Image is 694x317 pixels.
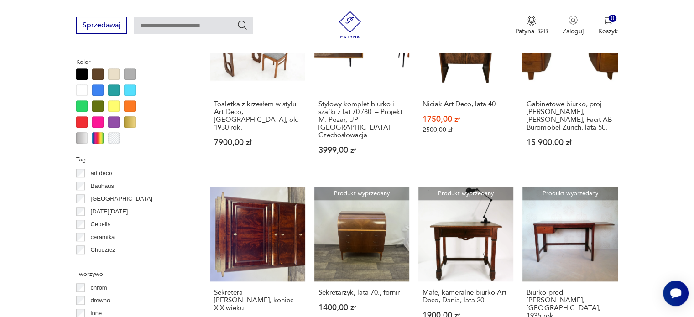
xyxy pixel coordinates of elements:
[91,245,115,255] p: Chodzież
[91,181,114,191] p: Bauhaus
[563,16,584,36] button: Zaloguj
[515,16,548,36] button: Patyna B2B
[423,126,509,134] p: 2500,00 zł
[237,20,248,31] button: Szukaj
[76,17,127,34] button: Sprzedawaj
[336,11,364,38] img: Patyna - sklep z meblami i dekoracjami vintage
[91,258,114,268] p: Ćmielów
[76,155,188,165] p: Tag
[423,100,509,108] h3: Niciak Art Deco, lata 40.
[569,16,578,25] img: Ikonka użytkownika
[91,219,111,229] p: Cepelia
[563,27,584,36] p: Zaloguj
[423,115,509,123] p: 1750,00 zł
[318,289,405,296] h3: Sekretarzyk, lata 70., fornir
[318,146,405,154] p: 3999,00 zł
[214,100,301,131] h3: Toaletka z krzesłem w stylu Art Deco, [GEOGRAPHIC_DATA], ok. 1930 rok.
[91,283,107,293] p: chrom
[91,168,112,178] p: art deco
[318,100,405,139] h3: Stylowy komplet biurko i szafki z lat 70./80. – Projekt M. Pozar, UP [GEOGRAPHIC_DATA], Czechosło...
[214,289,301,312] h3: Sekretera [PERSON_NAME], koniec XIX wieku
[214,139,301,146] p: 7900,00 zł
[76,57,188,67] p: Kolor
[609,15,616,22] div: 0
[598,27,618,36] p: Koszyk
[603,16,612,25] img: Ikona koszyka
[91,207,128,217] p: [DATE][DATE]
[598,16,618,36] button: 0Koszyk
[527,100,613,131] h3: Gabinetowe biurko, proj. [PERSON_NAME], [PERSON_NAME], Facit AB Buromöbel Zurich, lata 50.
[91,232,115,242] p: ceramika
[527,139,613,146] p: 15 900,00 zł
[318,304,405,312] p: 1400,00 zł
[91,296,110,306] p: drewno
[91,194,152,204] p: [GEOGRAPHIC_DATA]
[663,281,689,306] iframe: Smartsupp widget button
[76,23,127,29] a: Sprzedawaj
[515,16,548,36] a: Ikona medaluPatyna B2B
[515,27,548,36] p: Patyna B2B
[76,269,188,279] p: Tworzywo
[527,16,536,26] img: Ikona medalu
[423,289,509,304] h3: Małe, kameralne biurko Art Deco, Dania, lata 20.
